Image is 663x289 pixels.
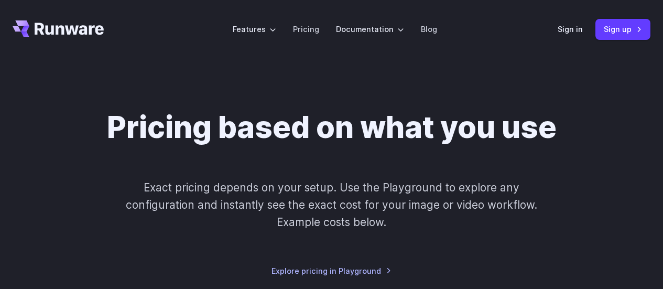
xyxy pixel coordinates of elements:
a: Blog [421,23,437,35]
label: Features [233,23,276,35]
a: Go to / [13,20,104,37]
a: Pricing [293,23,319,35]
h1: Pricing based on what you use [107,109,557,145]
a: Sign in [558,23,583,35]
a: Sign up [595,19,650,39]
a: Explore pricing in Playground [271,265,392,277]
label: Documentation [336,23,404,35]
p: Exact pricing depends on your setup. Use the Playground to explore any configuration and instantl... [108,179,555,231]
